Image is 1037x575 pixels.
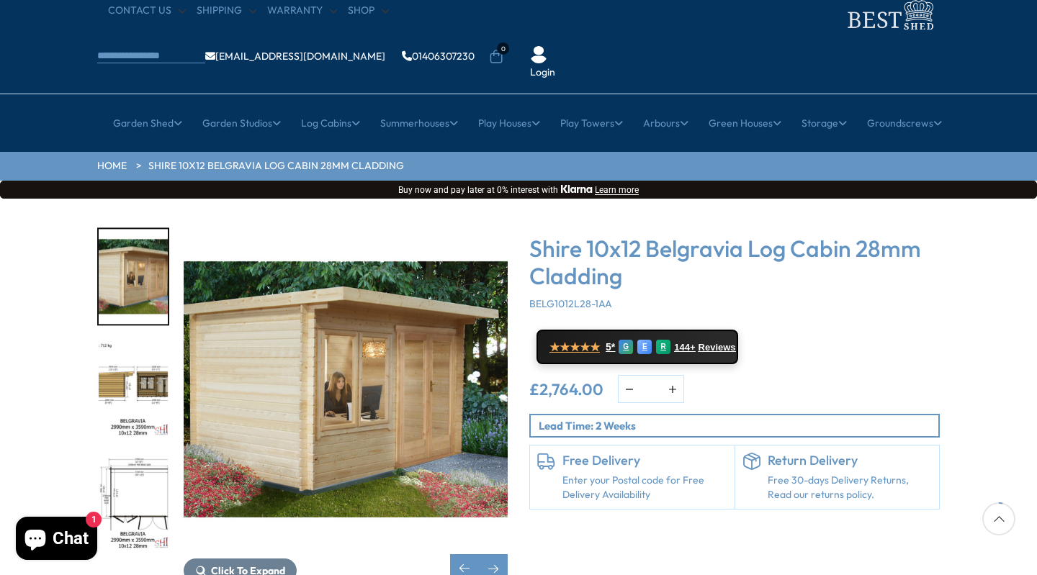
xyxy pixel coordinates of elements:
a: [EMAIL_ADDRESS][DOMAIN_NAME] [205,51,385,61]
a: Warranty [267,4,337,18]
a: CONTACT US [108,4,186,18]
img: User Icon [530,46,547,63]
span: 0 [497,42,509,55]
span: 144+ [674,342,695,353]
a: Garden Shed [113,105,182,141]
a: 01406307230 [402,51,475,61]
img: 10x12BelgraviaELEVATIONSMMFT28mmTEMP_4773082b-e330-401b-a3e9-6fecfdfbd261_200x200.jpg [99,342,168,438]
a: Shipping [197,4,256,18]
a: Summerhouses [380,105,458,141]
div: G [619,340,633,354]
div: 2 / 7 [97,227,169,326]
div: 3 / 7 [97,340,169,439]
inbox-online-store-chat: Shopify online store chat [12,517,102,563]
a: Green Houses [709,105,781,141]
a: Arbours [643,105,688,141]
a: Play Towers [560,105,623,141]
span: BELG1012L28-1AA [529,297,612,310]
a: Log Cabins [301,105,360,141]
a: ★★★★★ 5* G E R 144+ Reviews [537,330,738,364]
img: 10x12BelgraviaFLOORPLANMMFT28mmTEMP_4a7640c1-d799-435b-82ce-6448758b714d_200x200.jpg [99,454,168,550]
a: HOME [97,159,127,173]
p: Lead Time: 2 Weeks [539,418,938,433]
a: Play Houses [478,105,540,141]
h6: Free Delivery [562,453,727,468]
a: Shire 10x12 Belgravia Log Cabin 28mm Cladding [148,159,404,173]
img: Shire 10x12 Belgravia Log Cabin 19mm Cladding - Best Shed [184,227,508,551]
h6: Return Delivery [768,453,933,468]
img: BELGRAVIA-12ft3_8819986d-72a7-49d4-b427-0c6c159445bc_200x200.jpg [99,229,168,325]
span: ★★★★★ [549,340,600,354]
ins: £2,764.00 [529,381,603,397]
div: E [637,340,652,354]
div: 4 / 7 [97,453,169,551]
p: Free 30-days Delivery Returns, Read our returns policy. [768,474,933,502]
a: 0 [489,50,503,64]
div: R [656,340,670,354]
a: Enter your Postal code for Free Delivery Availability [562,474,727,502]
span: Reviews [699,342,736,353]
a: Groundscrews [867,105,942,141]
a: Login [530,65,555,80]
a: Shop [348,4,389,18]
h3: Shire 10x12 Belgravia Log Cabin 28mm Cladding [529,235,940,290]
a: Garden Studios [202,105,281,141]
a: Storage [802,105,847,141]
